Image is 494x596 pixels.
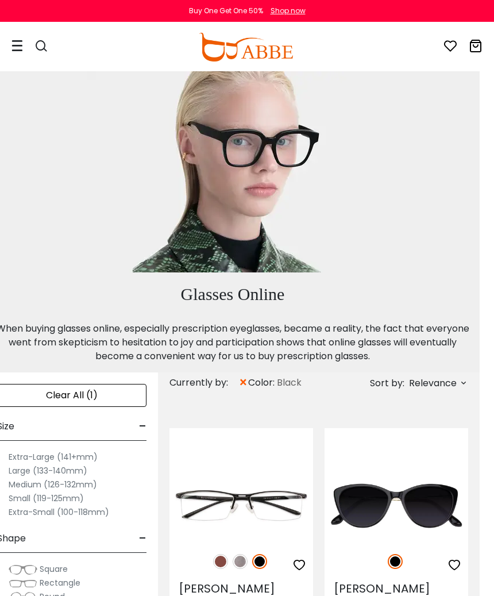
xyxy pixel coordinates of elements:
span: Sort by: [370,376,404,390]
a: Shop now [265,6,306,16]
img: Brown [213,554,228,569]
img: Black [388,554,403,569]
span: Black [277,376,302,390]
span: Square [40,563,68,575]
img: Gun [233,554,248,569]
label: Extra-Large (141+mm) [9,450,98,464]
span: Rectangle [40,577,80,589]
img: Black Mateo - Metal ,Adjust Nose Pads [169,470,313,541]
img: Square.png [9,564,37,575]
label: Small (119-125mm) [9,491,84,505]
span: - [139,413,146,440]
img: Rectangle.png [9,578,37,589]
label: Medium (126-132mm) [9,478,97,491]
span: - [139,525,146,552]
span: color: [248,376,277,390]
img: Black [252,554,267,569]
label: Extra-Small (100-118mm) [9,505,109,519]
label: Large (133-140mm) [9,464,87,478]
div: Currently by: [169,372,238,393]
span: Relevance [409,373,457,394]
div: Buy One Get One 50% [189,6,263,16]
img: glasses online [87,71,379,272]
span: × [238,372,248,393]
img: Black Benson - Combination ,Universal Bridge Fit [325,470,468,541]
div: Shop now [271,6,306,16]
img: abbeglasses.com [199,33,293,61]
